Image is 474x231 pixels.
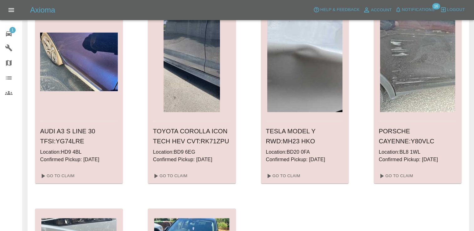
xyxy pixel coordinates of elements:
p: Location: HD9 4BL [40,148,118,156]
a: Go To Claim [38,171,76,181]
a: Go To Claim [376,171,415,181]
p: Location: BD20 0FA [266,148,344,156]
span: 1 [9,27,16,33]
h6: PORSCHE CAYENNE : Y80VLC [379,126,456,146]
p: Location: BL8 1WL [379,148,456,156]
p: Confirmed Pickup: [DATE] [379,156,456,163]
h6: AUDI A3 S LINE 30 TFSI : YG74LRE [40,126,118,146]
span: Logout [447,6,465,13]
p: Confirmed Pickup: [DATE] [40,156,118,163]
span: 16 [432,3,440,9]
h6: TOYOTA COROLLA ICON TECH HEV CVT : RK71ZPU [153,126,231,146]
button: Open drawer [4,3,19,18]
button: Notifications [393,5,436,15]
a: Go To Claim [263,171,302,181]
a: Go To Claim [150,171,189,181]
p: Confirmed Pickup: [DATE] [153,156,231,163]
h6: TESLA MODEL Y RWD : MH23 HKO [266,126,344,146]
span: Notifications [402,6,435,13]
h5: Axioma [30,5,55,15]
p: Confirmed Pickup: [DATE] [266,156,344,163]
button: Help & Feedback [312,5,361,15]
p: Location: BD9 6EG [153,148,231,156]
button: Logout [439,5,466,15]
span: Account [371,7,392,14]
a: Account [361,5,393,15]
span: Help & Feedback [320,6,359,13]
